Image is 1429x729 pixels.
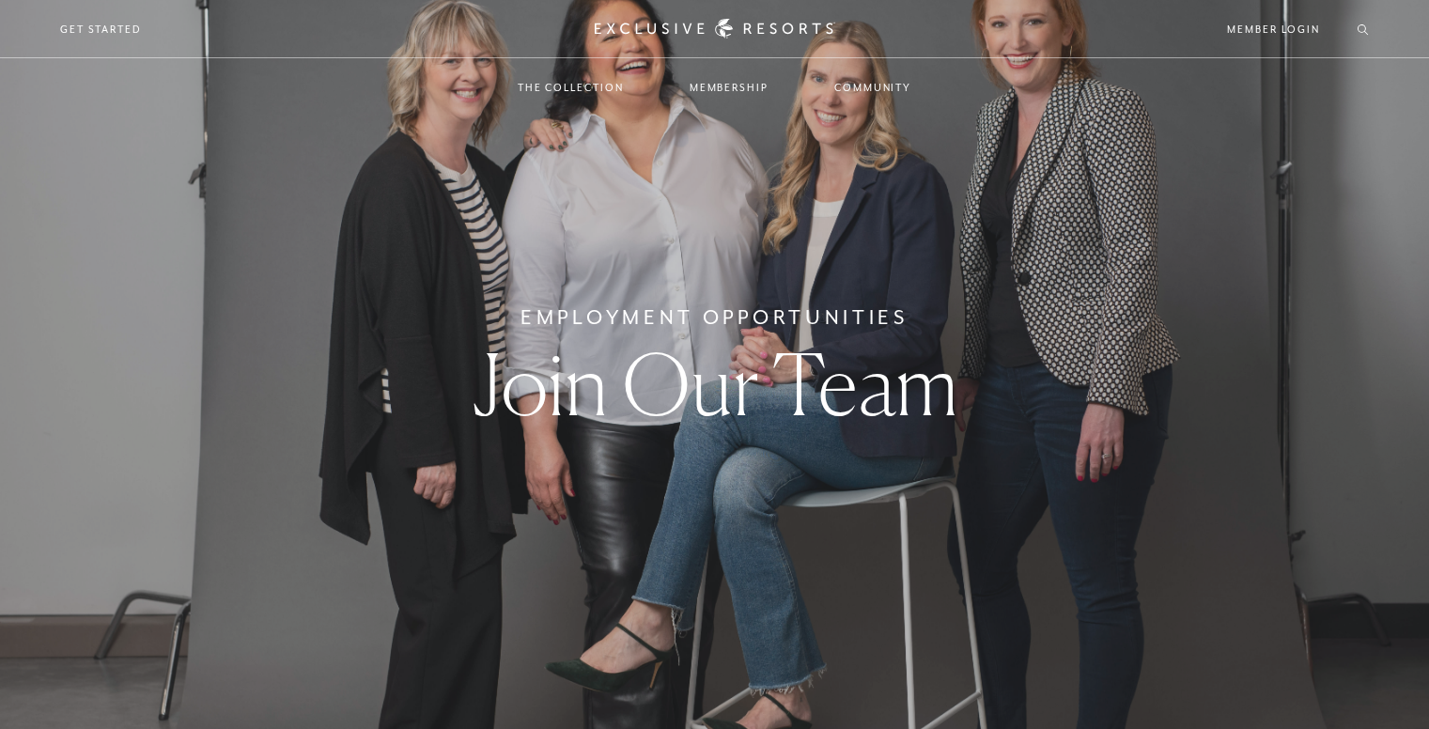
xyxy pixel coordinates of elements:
a: The Collection [499,60,643,115]
a: Member Login [1227,21,1320,38]
h6: Employment Opportunities [520,302,909,333]
a: Community [815,60,930,115]
a: Membership [671,60,787,115]
a: Get Started [60,21,142,38]
h1: Join Our Team [472,342,958,427]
